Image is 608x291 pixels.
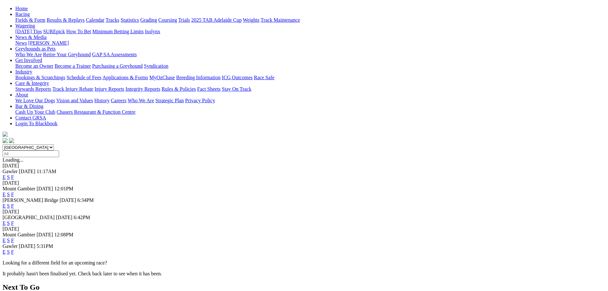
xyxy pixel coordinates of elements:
img: logo-grsa-white.png [3,132,8,137]
div: Wagering [15,29,605,34]
a: Track Injury Rebate [52,86,93,92]
a: Injury Reports [94,86,124,92]
a: Strategic Plan [155,98,184,103]
div: News & Media [15,40,605,46]
div: Racing [15,17,605,23]
span: 6:42PM [74,215,90,220]
span: Mount Gambier [3,232,35,237]
span: 12:01PM [54,186,73,191]
a: Race Safe [254,75,274,80]
a: Login To Blackbook [15,121,57,126]
a: Grading [140,17,157,23]
div: [DATE] [3,163,605,169]
a: Calendar [86,17,104,23]
a: Wagering [15,23,35,28]
div: Care & Integrity [15,86,605,92]
partial: It probably hasn't been finalised yet. Check back later to see when it has been. [3,271,162,276]
a: News [15,40,27,46]
input: Select date [3,150,59,157]
div: [DATE] [3,180,605,186]
a: Get Involved [15,57,42,63]
a: Racing [15,11,30,17]
a: Track Maintenance [261,17,300,23]
a: SUREpick [43,29,65,34]
a: We Love Our Dogs [15,98,55,103]
a: E [3,174,6,180]
div: Greyhounds as Pets [15,52,605,57]
a: S [7,249,10,255]
a: F [11,203,14,209]
a: Integrity Reports [125,86,160,92]
a: Chasers Restaurant & Function Centre [56,109,135,115]
a: F [11,192,14,197]
div: About [15,98,605,103]
a: Minimum Betting Limits [92,29,144,34]
div: Bar & Dining [15,109,605,115]
span: Gawler [3,169,18,174]
a: Fact Sheets [197,86,221,92]
a: How To Bet [66,29,91,34]
a: Privacy Policy [185,98,215,103]
span: 5:31PM [37,243,53,249]
a: Tracks [106,17,119,23]
a: S [7,238,10,243]
a: Syndication [144,63,168,69]
span: [DATE] [56,215,72,220]
a: S [7,203,10,209]
a: Retire Your Greyhound [43,52,91,57]
a: Coursing [158,17,177,23]
a: Statistics [121,17,139,23]
a: Purchasing a Greyhound [92,63,143,69]
span: [PERSON_NAME] Bridge [3,197,58,203]
a: Care & Integrity [15,80,49,86]
span: [DATE] [19,243,35,249]
a: Cash Up Your Club [15,109,55,115]
a: Schedule of Fees [66,75,101,80]
a: ICG Outcomes [222,75,252,80]
a: Isolynx [145,29,160,34]
a: Stay On Track [222,86,251,92]
span: 6:34PM [77,197,94,203]
a: Who We Are [128,98,154,103]
span: 12:08PM [54,232,73,237]
a: Trials [178,17,190,23]
a: Contact GRSA [15,115,46,120]
span: 11:17AM [37,169,56,174]
a: Home [15,6,28,11]
a: Greyhounds as Pets [15,46,56,51]
a: [PERSON_NAME] [28,40,69,46]
div: [DATE] [3,226,605,232]
a: Rules & Policies [161,86,196,92]
span: [DATE] [37,232,53,237]
a: MyOzChase [149,75,175,80]
a: Bookings & Scratchings [15,75,65,80]
a: History [94,98,109,103]
a: Become a Trainer [55,63,91,69]
a: 2025 TAB Adelaide Cup [191,17,242,23]
a: F [11,238,14,243]
div: [DATE] [3,209,605,215]
a: News & Media [15,34,47,40]
a: Careers [111,98,126,103]
img: facebook.svg [3,138,8,143]
a: Applications & Forms [102,75,148,80]
p: Looking for a different field for an upcoming race? [3,260,605,266]
a: Weights [243,17,259,23]
a: About [15,92,28,97]
span: Mount Gambier [3,186,35,191]
div: Get Involved [15,63,605,69]
a: S [7,192,10,197]
a: E [3,238,6,243]
div: Industry [15,75,605,80]
span: [DATE] [19,169,35,174]
a: Stewards Reports [15,86,51,92]
span: Gawler [3,243,18,249]
span: [DATE] [37,186,53,191]
span: [GEOGRAPHIC_DATA] [3,215,55,220]
a: E [3,249,6,255]
span: [DATE] [60,197,76,203]
a: E [3,192,6,197]
a: S [7,174,10,180]
a: F [11,249,14,255]
a: F [11,174,14,180]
